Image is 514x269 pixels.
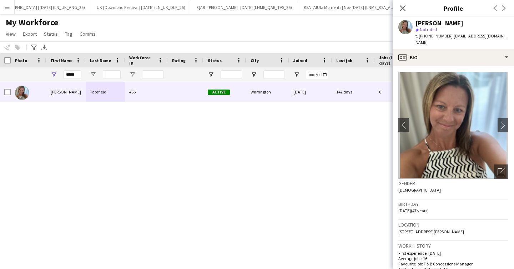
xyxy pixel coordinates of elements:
[336,58,352,63] span: Last job
[6,31,16,37] span: View
[398,250,508,256] p: First experience: [DATE]
[15,86,29,100] img: Kelly-Dee Tapsfield
[129,55,155,66] span: Workforce ID
[393,4,514,13] h3: Profile
[90,58,111,63] span: Last Name
[221,70,242,79] input: Status Filter Input
[65,31,72,37] span: Tag
[415,20,463,26] div: [PERSON_NAME]
[398,222,508,228] h3: Location
[375,82,421,102] div: 0
[15,58,27,63] span: Photo
[86,82,125,102] div: Tapsfield
[263,70,285,79] input: City Filter Input
[90,71,96,78] button: Open Filter Menu
[208,58,222,63] span: Status
[398,229,464,234] span: [STREET_ADDRESS][PERSON_NAME]
[398,261,508,267] p: Favourite job: F & B Concessions Manager
[398,72,508,179] img: Crew avatar or photo
[251,71,257,78] button: Open Filter Menu
[142,70,163,79] input: Workforce ID Filter Input
[246,82,289,102] div: Warrington
[80,31,96,37] span: Comms
[129,71,136,78] button: Open Filter Menu
[41,29,61,39] a: Status
[103,70,121,79] input: Last Name Filter Input
[398,180,508,187] h3: Gender
[398,187,441,193] span: [DEMOGRAPHIC_DATA]
[379,55,408,66] span: Jobs (last 90 days)
[208,71,214,78] button: Open Filter Menu
[293,58,307,63] span: Joined
[51,71,57,78] button: Open Filter Menu
[3,29,19,39] a: View
[289,82,332,102] div: [DATE]
[20,29,40,39] a: Export
[398,243,508,249] h3: Work history
[420,27,437,32] span: Not rated
[91,0,191,14] button: UK | Download Festival | [DATE] (LN_UK_DLF_25)
[415,33,506,45] span: | [EMAIL_ADDRESS][DOMAIN_NAME]
[46,82,86,102] div: [PERSON_NAME]
[6,17,58,28] span: My Workforce
[398,208,429,213] span: [DATE] (47 years)
[40,43,49,52] app-action-btn: Export XLSX
[51,58,72,63] span: First Name
[208,90,230,95] span: Active
[191,0,298,14] button: QAR | [PERSON_NAME] | [DATE] (LNME_QAR_TVS_25)
[62,29,75,39] a: Tag
[293,71,300,78] button: Open Filter Menu
[44,31,58,37] span: Status
[251,58,259,63] span: City
[30,43,38,52] app-action-btn: Advanced filters
[306,70,328,79] input: Joined Filter Input
[332,82,375,102] div: 142 days
[77,29,99,39] a: Comms
[393,49,514,66] div: Bio
[64,70,81,79] input: First Name Filter Input
[172,58,186,63] span: Rating
[415,33,453,39] span: t. [PHONE_NUMBER]
[494,164,508,179] div: Open photos pop-in
[298,0,416,14] button: KSA | AlUla Moments | Nov [DATE] (LNME_KSA_AUM_24-25)
[125,82,168,102] div: 466
[398,256,508,261] p: Average jobs: 16
[398,201,508,207] h3: Birthday
[23,31,37,37] span: Export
